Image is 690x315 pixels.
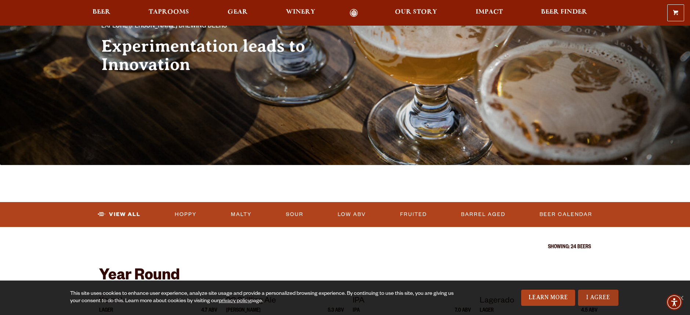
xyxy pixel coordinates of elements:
[340,9,367,17] a: Odell Home
[283,206,306,223] a: Sour
[99,268,591,286] h2: Year Round
[476,9,503,15] span: Impact
[70,290,462,305] div: This site uses cookies to enhance user experience, analyze site usage and provide a personalized ...
[578,290,618,306] a: I Agree
[92,9,110,15] span: Beer
[149,9,189,15] span: Taprooms
[397,206,430,223] a: Fruited
[95,206,144,223] a: View All
[228,206,255,223] a: Malty
[286,9,315,15] span: Winery
[458,206,508,223] a: Barrel Aged
[101,22,227,31] span: Explore [PERSON_NAME] Brewing Beers
[537,206,595,223] a: Beer Calendar
[101,37,330,74] h2: Experimentation leads to Innovation
[99,245,591,250] p: Showing: 24 Beers
[144,9,194,17] a: Taprooms
[395,9,437,15] span: Our Story
[335,206,369,223] a: Low ABV
[390,9,442,17] a: Our Story
[541,9,587,15] span: Beer Finder
[521,290,575,306] a: Learn More
[228,9,248,15] span: Gear
[536,9,592,17] a: Beer Finder
[471,9,508,17] a: Impact
[172,206,200,223] a: Hoppy
[88,9,115,17] a: Beer
[666,294,682,310] div: Accessibility Menu
[281,9,320,17] a: Winery
[223,9,253,17] a: Gear
[219,298,250,304] a: privacy policy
